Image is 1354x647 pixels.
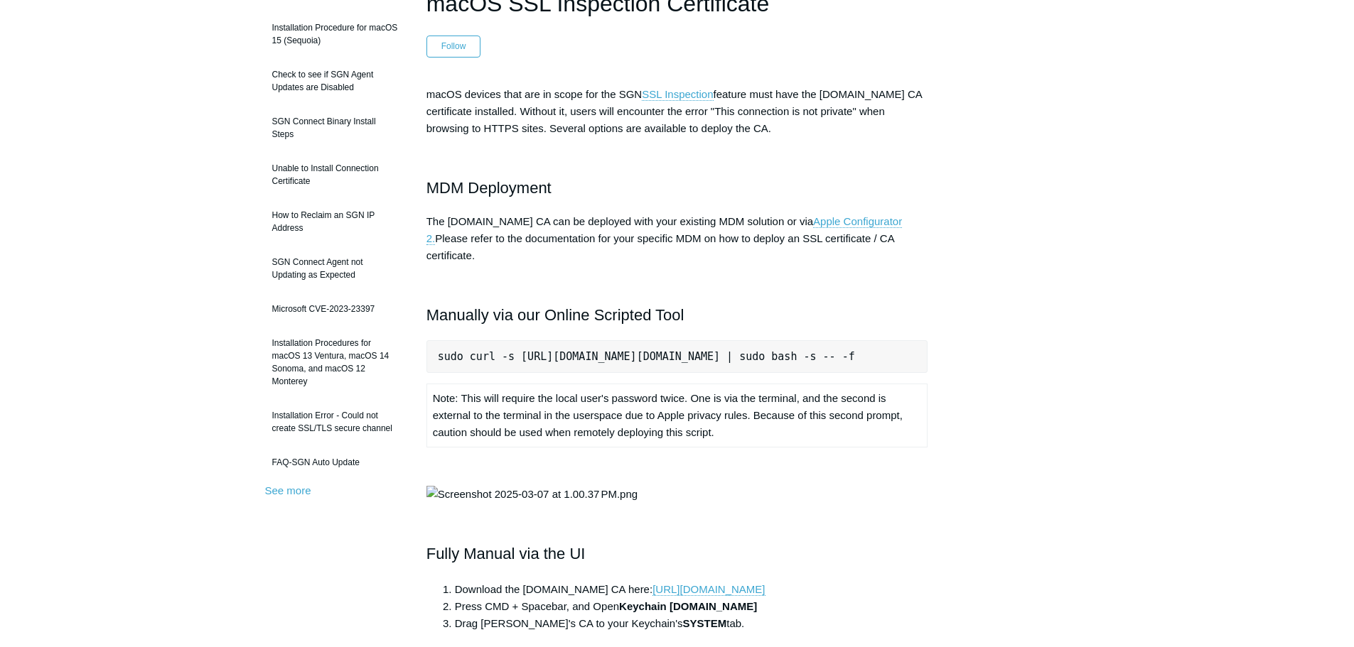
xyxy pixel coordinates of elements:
p: macOS devices that are in scope for the SGN feature must have the [DOMAIN_NAME] CA certificate in... [426,86,928,137]
a: Microsoft CVE-2023-23397 [265,295,405,322]
a: How to Reclaim an SGN IP Address [265,202,405,241]
img: Screenshot 2025-03-07 at 1.00.37 PM.png [426,486,638,503]
a: Apple Configurator 2. [426,215,902,245]
strong: Keychain [DOMAIN_NAME] [619,600,757,612]
h2: MDM Deployment [426,175,928,200]
td: Note: This will require the local user's password twice. One is via the terminal, and the second ... [426,384,928,447]
a: Installation Error - Could not create SSL/TLS secure channel [265,402,405,442]
li: Press CMD + Spacebar, and Open [455,598,928,615]
a: See more [265,484,311,496]
strong: SYSTEM [683,617,727,629]
a: SGN Connect Binary Install Steps [265,108,405,148]
a: SGN Connect Agent not Updating as Expected [265,249,405,288]
a: Installation Procedure for macOS 15 (Sequoia) [265,14,405,54]
a: FAQ-SGN Auto Update [265,449,405,476]
a: Installation Procedures for macOS 13 Ventura, macOS 14 Sonoma, and macOS 12 Monterey [265,330,405,395]
h2: Manually via our Online Scripted Tool [426,303,928,327]
a: Check to see if SGN Agent Updates are Disabled [265,61,405,101]
h2: Fully Manual via the UI [426,541,928,566]
a: SSL Inspection [642,88,713,101]
a: [URL][DOMAIN_NAME] [652,583,765,596]
p: The [DOMAIN_NAME] CA can be deployed with your existing MDM solution or via Please refer to the d... [426,213,928,264]
button: Follow Article [426,36,481,57]
a: Unable to Install Connection Certificate [265,155,405,195]
li: Download the [DOMAIN_NAME] CA here: [455,581,928,598]
pre: sudo curl -s [URL][DOMAIN_NAME][DOMAIN_NAME] | sudo bash -s -- -f [426,340,928,373]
